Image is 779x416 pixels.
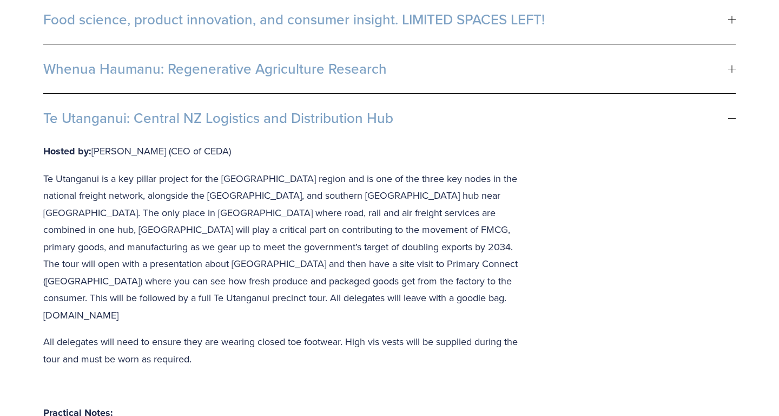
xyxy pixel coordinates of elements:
[43,170,528,324] p: Te Utanganui is a key pillar project for the [GEOGRAPHIC_DATA] region and is one of the three key...
[43,308,118,322] a: [DOMAIN_NAME]
[43,142,528,160] p: [PERSON_NAME] (CEO of CEDA)
[43,61,728,77] span: Whenua Haumanu: Regenerative Agriculture Research
[43,11,728,28] span: Food science, product innovation, and consumer insight. LIMITED SPACES LEFT!
[43,110,728,126] span: Te Utanganui: Central NZ Logistics and Distribution Hub
[43,144,91,158] strong: Hosted by:
[43,333,528,367] p: All delegates will need to ensure they are wearing closed toe footwear. High vis vests will be su...
[43,94,736,142] button: Te Utanganui: Central NZ Logistics and Distribution Hub
[43,44,736,93] button: Whenua Haumanu: Regenerative Agriculture Research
